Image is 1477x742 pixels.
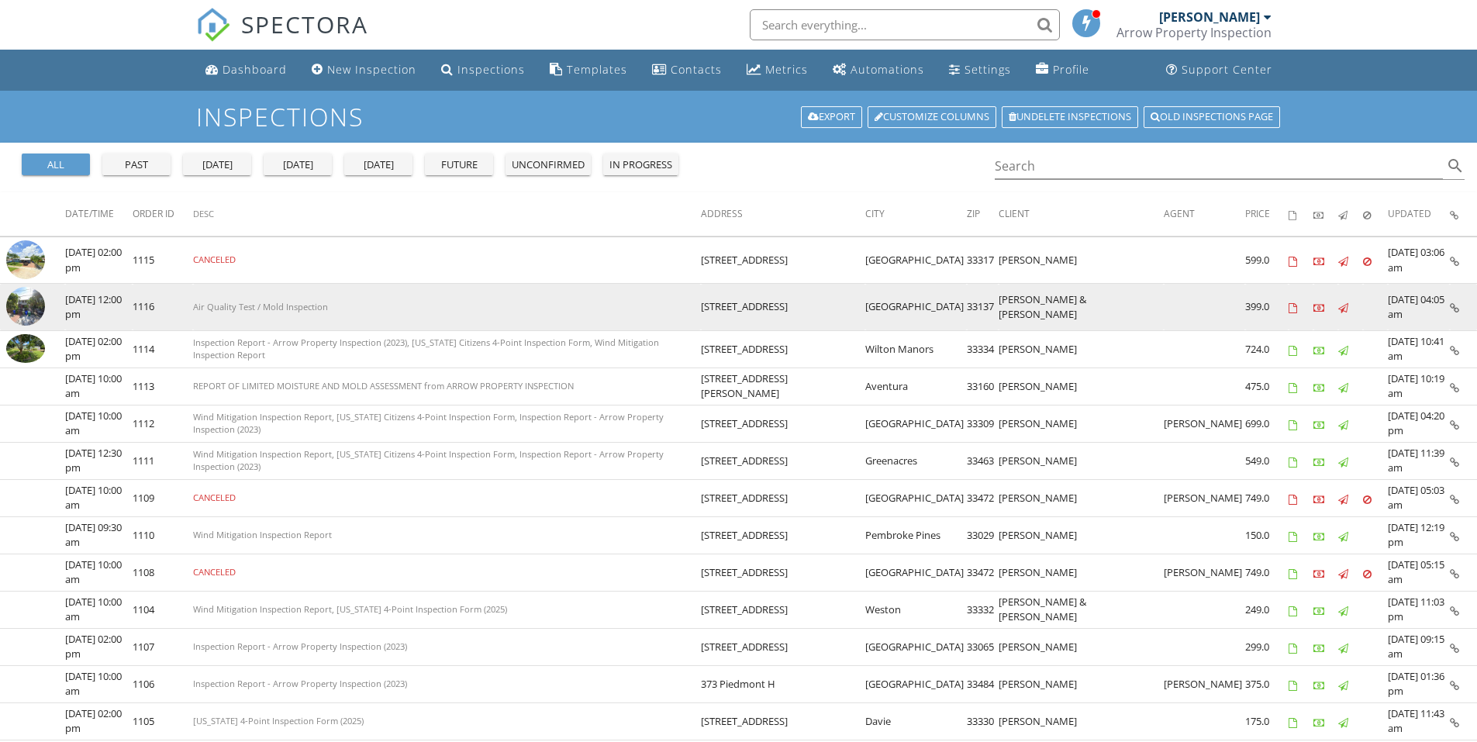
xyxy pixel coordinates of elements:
[865,647,967,685] td: [GEOGRAPHIC_DATA]
[999,685,1164,722] td: [PERSON_NAME]
[1159,9,1260,25] div: [PERSON_NAME]
[967,207,980,220] span: Zip
[431,157,487,173] div: future
[1245,526,1289,564] td: 150.0
[995,154,1444,179] input: Search
[1388,284,1450,331] td: [DATE] 04:05 am
[193,192,701,236] th: Desc: Not sorted.
[193,581,236,592] span: CANCELED
[264,154,332,175] button: [DATE]
[701,685,865,722] td: 373 Piedmont H
[6,334,45,364] img: 9318461%2Fcover_photos%2Fz4eOLFvmVsQMZudWR4hH%2Fsmall.jpg
[999,330,1164,368] td: [PERSON_NAME]
[999,647,1164,685] td: [PERSON_NAME]
[999,564,1164,611] td: [PERSON_NAME]
[1338,192,1363,236] th: Published: Not sorted.
[193,254,236,265] span: CANCELED
[1030,56,1096,85] a: Company Profile
[193,538,332,550] span: Wind Mitigation Inspection Report
[241,8,368,40] span: SPECTORA
[6,614,45,644] img: 9097430%2Fcover_photos%2F23dKCvtVb1c0BpnP9TfG%2Fsmall.jpeg
[133,207,174,220] span: Order ID
[6,371,45,401] img: 9284877%2Fcover_photos%2Fng2TCBjLFp8OzLrlPyIM%2Fsmall.jpeg
[196,103,1282,130] h1: Inspections
[999,610,1164,647] td: [PERSON_NAME] & [PERSON_NAME]
[701,564,865,611] td: [STREET_ADDRESS]
[1388,368,1450,405] td: [DATE] 10:19 am
[1002,106,1138,128] a: Undelete inspections
[193,411,664,436] span: Wind Mitigation Inspection Report, [US_STATE] Citizens 4-Point Inspection Form, Inspection Report...
[967,479,999,526] td: 33472
[1245,479,1289,526] td: 749.0
[1289,192,1313,236] th: Agreements signed: Not sorted.
[701,330,865,368] td: [STREET_ADDRESS]
[65,236,133,284] td: [DATE] 02:00 pm
[646,56,728,85] a: Contacts
[1388,685,1450,722] td: [DATE] 01:36 pm
[967,685,999,722] td: 33484
[65,330,133,368] td: [DATE] 02:00 pm
[1245,330,1289,368] td: 724.0
[1388,442,1450,479] td: [DATE] 11:39 am
[765,62,808,77] div: Metrics
[701,479,865,526] td: [STREET_ADDRESS]
[199,56,293,85] a: Dashboard
[65,610,133,647] td: [DATE] 10:00 am
[967,610,999,647] td: 33332
[967,330,999,368] td: 33334
[65,442,133,479] td: [DATE] 12:30 pm
[65,564,133,611] td: [DATE] 10:00 am
[567,62,627,77] div: Templates
[967,564,999,611] td: 33472
[851,62,924,77] div: Automations
[865,405,967,442] td: [GEOGRAPHIC_DATA]
[65,526,133,564] td: [DATE] 09:30 am
[133,192,193,236] th: Order ID: Not sorted.
[305,56,423,85] a: New Inspection
[1388,564,1450,611] td: [DATE] 05:15 am
[544,56,633,85] a: Templates
[223,62,287,77] div: Dashboard
[943,56,1017,85] a: Settings
[1245,442,1289,479] td: 549.0
[1164,564,1245,611] td: [PERSON_NAME]
[196,8,230,42] img: The Best Home Inspection Software - Spectora
[999,192,1164,236] th: Client: Not sorted.
[109,157,164,173] div: past
[1182,62,1272,77] div: Support Center
[65,207,114,220] span: Date/Time
[1388,610,1450,647] td: [DATE] 11:03 pm
[865,236,967,284] td: [GEOGRAPHIC_DATA]
[865,330,967,368] td: Wilton Manors
[1164,685,1245,722] td: [PERSON_NAME]
[999,442,1164,479] td: [PERSON_NAME]
[740,56,814,85] a: Metrics
[865,284,967,331] td: [GEOGRAPHIC_DATA]
[1313,192,1338,236] th: Paid: Not sorted.
[133,330,193,368] td: 1114
[193,336,659,361] span: Inspection Report - Arrow Property Inspection (2023), [US_STATE] Citizens 4-Point Inspection Form...
[865,685,967,722] td: [GEOGRAPHIC_DATA]
[344,154,412,175] button: [DATE]
[1388,330,1450,368] td: [DATE] 10:41 am
[701,368,865,405] td: [STREET_ADDRESS][PERSON_NAME]
[193,448,664,473] span: Wind Mitigation Inspection Report, [US_STATE] Citizens 4-Point Inspection Form, Inspection Report...
[750,9,1060,40] input: Search everything...
[65,284,133,331] td: [DATE] 12:00 pm
[22,154,90,175] button: all
[6,689,45,718] img: 9167941%2Fcover_photos%2FReqWG39Gqdsg6HpaWBzN%2Fsmall.jpg
[457,62,525,77] div: Inspections
[28,157,84,173] div: all
[133,685,193,722] td: 1106
[865,564,967,611] td: [GEOGRAPHIC_DATA]
[6,240,45,279] img: streetview
[1116,25,1272,40] div: Arrow Property Inspection
[1164,479,1245,526] td: [PERSON_NAME]
[967,442,999,479] td: 33463
[701,207,743,220] span: Address
[999,405,1164,442] td: [PERSON_NAME]
[701,405,865,442] td: [STREET_ADDRESS]
[133,236,193,284] td: 1115
[65,368,133,405] td: [DATE] 10:00 am
[1164,207,1195,220] span: Agent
